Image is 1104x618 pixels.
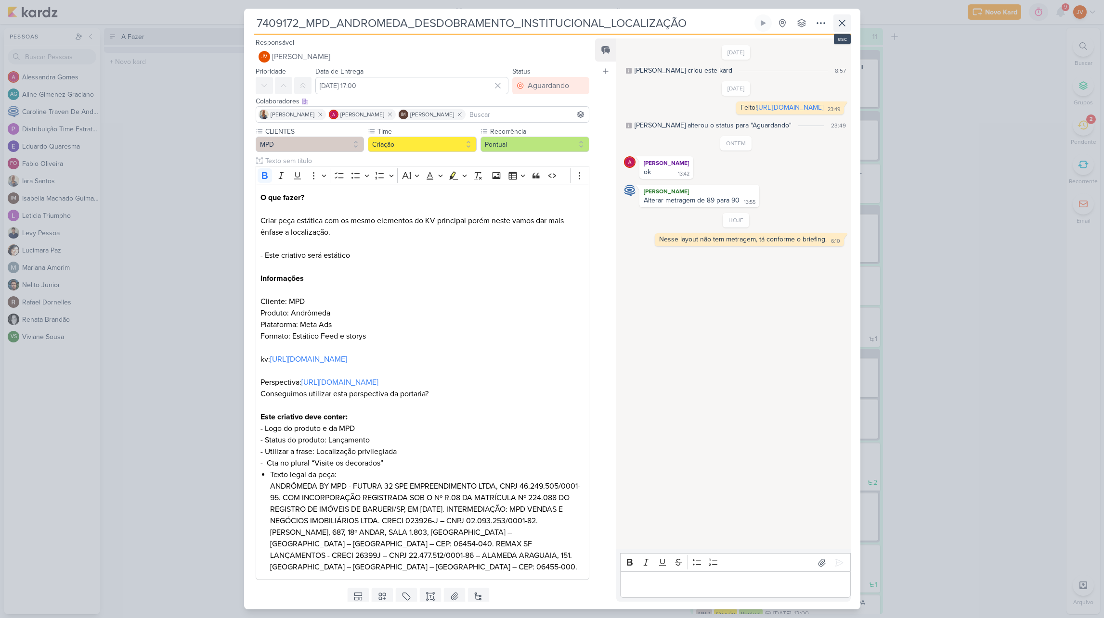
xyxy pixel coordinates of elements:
div: Joney alterou o status para "Aguardando" [635,120,792,130]
div: 8:57 [835,66,846,75]
input: Select a date [315,77,509,94]
div: Ligar relógio [759,19,767,27]
div: ok [644,168,651,176]
div: [PERSON_NAME] [641,187,757,196]
a: [URL][DOMAIN_NAME] [270,354,347,364]
strong: Este criativo deve conter: [260,412,348,422]
input: Buscar [468,109,587,120]
span: [PERSON_NAME] [410,110,454,119]
div: 13:42 [678,170,689,178]
button: MPD [256,137,364,152]
li: Texto legal da peça: ANDRÔMEDA BY MPD - FUTURA 32 SPE EMPREENDIMENTO LTDA, CNPJ 46.249.505/0001-9... [270,469,584,573]
div: Caroline criou este kard [635,65,732,76]
span: [PERSON_NAME] [340,110,384,119]
strong: O que fazer? [260,193,304,202]
img: Iara Santos [259,110,269,119]
div: Colaboradores [256,96,590,106]
label: Status [512,67,531,76]
a: [URL][DOMAIN_NAME] [301,378,378,387]
strong: Informações [260,274,304,283]
img: Alessandra Gomes [329,110,338,119]
p: Criar peça estática com os mesmo elementos do KV principal porém neste vamos dar mais ênfase a lo... [260,192,584,457]
div: esc [834,34,851,44]
div: Editor toolbar [256,166,590,185]
div: Alterar metragem de 89 para 90 [644,196,740,204]
input: Texto sem título [263,156,590,166]
p: IM [401,113,406,117]
div: 23:49 [831,121,846,130]
div: Aguardando [528,80,569,91]
div: Feito! [740,103,823,112]
img: Caroline Traven De Andrade [624,185,636,196]
div: 23:49 [828,106,840,114]
div: Editor toolbar [620,553,850,572]
div: Editor editing area: main [620,571,850,598]
p: JV [261,54,267,60]
span: [PERSON_NAME] [271,110,314,119]
label: Responsável [256,38,294,47]
div: 13:55 [744,199,755,206]
div: Este log é visível à todos no kard [626,68,632,74]
span: [PERSON_NAME] [272,51,330,63]
label: Recorrência [489,126,589,137]
div: 6:10 [831,238,840,245]
button: Criação [368,137,477,152]
div: Este log é visível à todos no kard [626,123,632,128]
button: JV [PERSON_NAME] [256,48,590,65]
div: [PERSON_NAME] [641,158,691,168]
div: Joney Viana [259,51,270,63]
img: Alessandra Gomes [624,156,636,168]
div: Editor editing area: main [256,185,590,580]
button: Pontual [481,137,589,152]
div: Isabella Machado Guimarães [399,110,408,119]
button: Aguardando [512,77,589,94]
label: CLIENTES [264,126,364,137]
p: - Cta no plural “Visite os decorados” [260,457,584,469]
label: Prioridade [256,67,286,76]
a: [URL][DOMAIN_NAME] [757,103,823,112]
div: Nesse layout não tem metragem, tá conforme o briefing. [659,235,827,243]
label: Data de Entrega [315,67,364,76]
label: Time [377,126,477,137]
input: Kard Sem Título [254,14,753,32]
